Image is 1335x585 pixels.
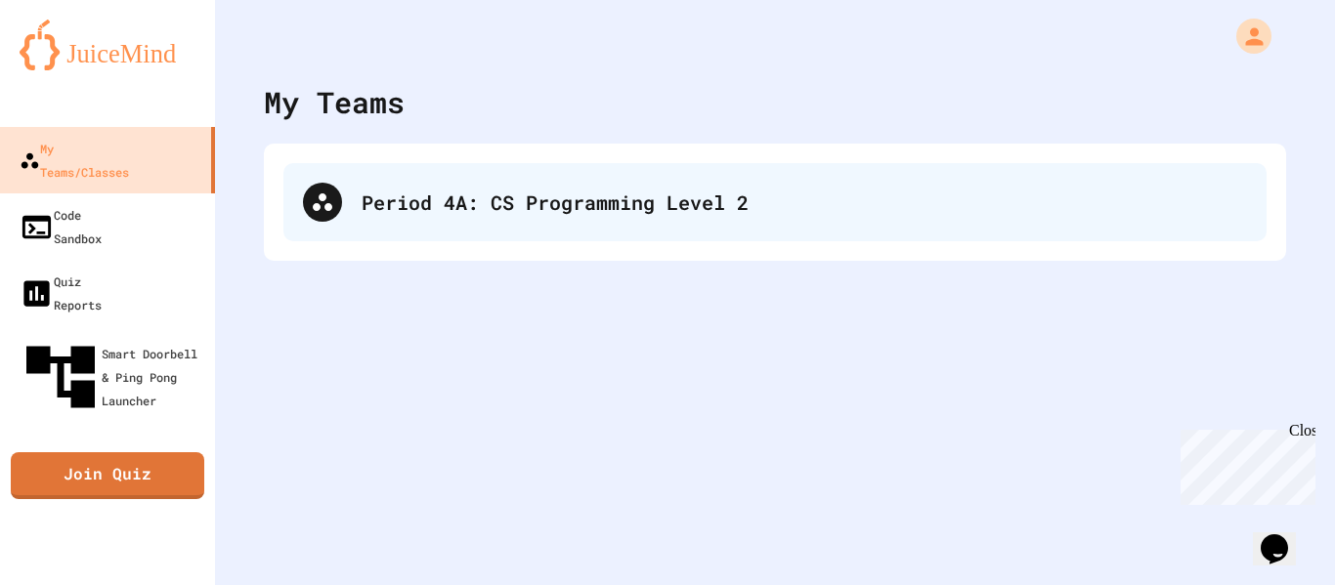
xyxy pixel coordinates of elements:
[362,188,1247,217] div: Period 4A: CS Programming Level 2
[283,163,1267,241] div: Period 4A: CS Programming Level 2
[20,336,207,418] div: Smart Doorbell & Ping Pong Launcher
[264,80,405,124] div: My Teams
[1216,14,1276,59] div: My Account
[20,203,102,250] div: Code Sandbox
[11,452,204,499] a: Join Quiz
[20,20,195,70] img: logo-orange.svg
[8,8,135,124] div: Chat with us now!Close
[20,270,102,316] div: Quiz Reports
[1253,507,1315,565] iframe: chat widget
[1173,422,1315,505] iframe: chat widget
[20,137,129,184] div: My Teams/Classes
